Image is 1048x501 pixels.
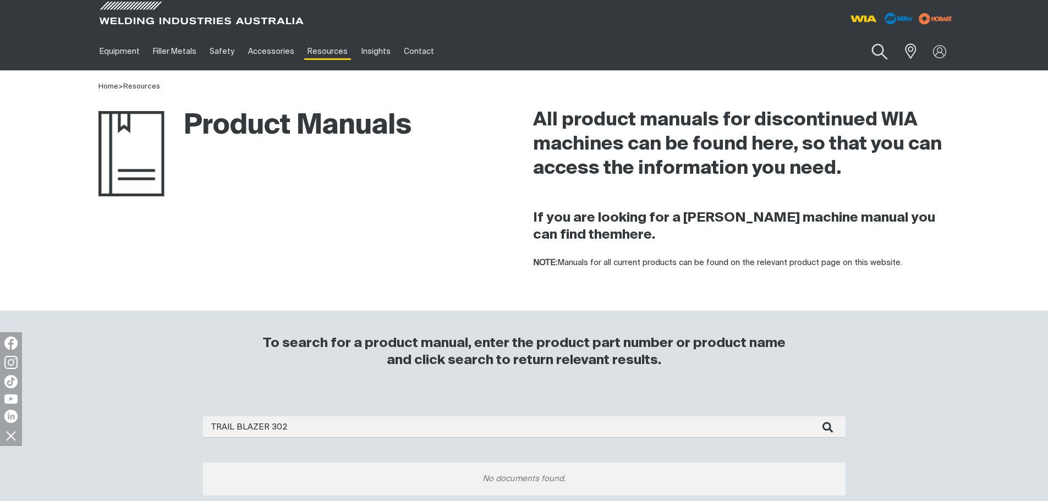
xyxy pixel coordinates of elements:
a: Resources [123,83,160,90]
div: No documents found. [203,463,846,496]
a: Home [98,83,118,90]
a: Safety [203,32,241,70]
h2: All product manuals for discontinued WIA machines can be found here, so that you can access the i... [533,108,950,181]
a: Resources [301,32,354,70]
img: miller [915,10,956,27]
p: Manuals for all current products can be found on the relevant product page on this website. [533,257,950,269]
img: YouTube [4,394,18,404]
a: Equipment [93,32,146,70]
img: TikTok [4,375,18,388]
a: Contact [397,32,441,70]
a: Insights [354,32,397,70]
img: LinkedIn [4,410,18,423]
nav: Main [93,32,740,70]
a: Filler Metals [146,32,203,70]
a: Accessories [242,32,301,70]
h1: Product Manuals [98,108,411,144]
img: Facebook [4,337,18,350]
span: > [118,83,123,90]
h3: To search for a product manual, enter the product part number or product name and click search to... [258,335,791,369]
a: here. [622,228,655,241]
strong: NOTE: [533,258,557,267]
img: Instagram [4,356,18,369]
button: Search products [857,36,902,68]
input: Enter search... [203,416,846,438]
input: Product name or item number... [847,38,898,64]
img: hide socials [2,426,20,445]
strong: If you are looking for a [PERSON_NAME] machine manual you can find them [533,211,935,241]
